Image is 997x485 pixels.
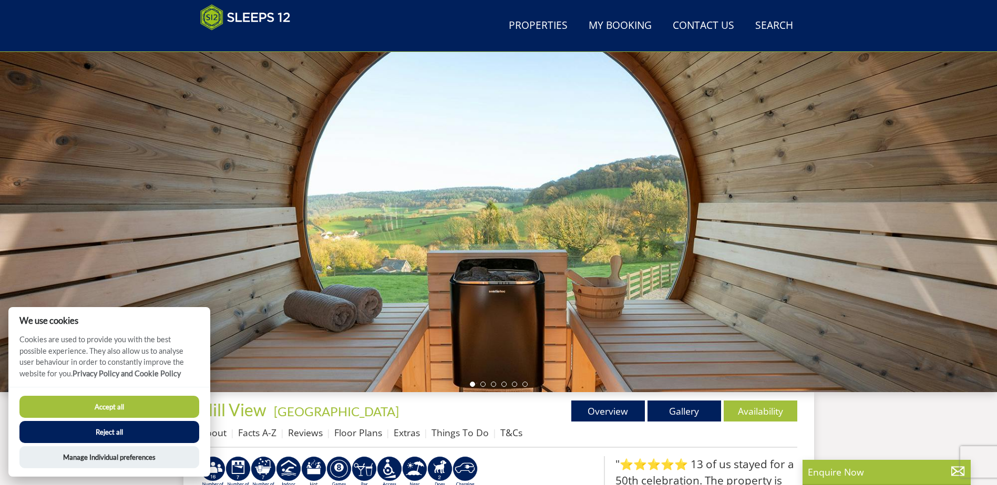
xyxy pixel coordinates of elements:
img: Sleeps 12 [200,4,291,30]
a: Reviews [288,426,323,439]
a: [GEOGRAPHIC_DATA] [274,404,399,419]
button: Reject all [19,421,199,443]
a: Things To Do [431,426,489,439]
a: Facts A-Z [238,426,276,439]
p: Enquire Now [808,465,965,479]
a: Privacy Policy and Cookie Policy [73,369,181,378]
span: Hill View [200,399,266,420]
button: Manage Individual preferences [19,446,199,468]
h2: We use cookies [8,315,210,325]
a: Search [751,14,797,38]
p: Cookies are used to provide you with the best possible experience. They also allow us to analyse ... [8,334,210,387]
a: T&Cs [500,426,522,439]
a: Overview [571,400,645,421]
a: Floor Plans [334,426,382,439]
span: - [270,404,399,419]
a: My Booking [584,14,656,38]
a: Availability [724,400,797,421]
iframe: Customer reviews powered by Trustpilot [195,37,305,46]
a: Hill View [200,399,270,420]
button: Accept all [19,396,199,418]
a: Properties [505,14,572,38]
a: Contact Us [669,14,738,38]
a: Gallery [647,400,721,421]
a: About [200,426,227,439]
a: Extras [394,426,420,439]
